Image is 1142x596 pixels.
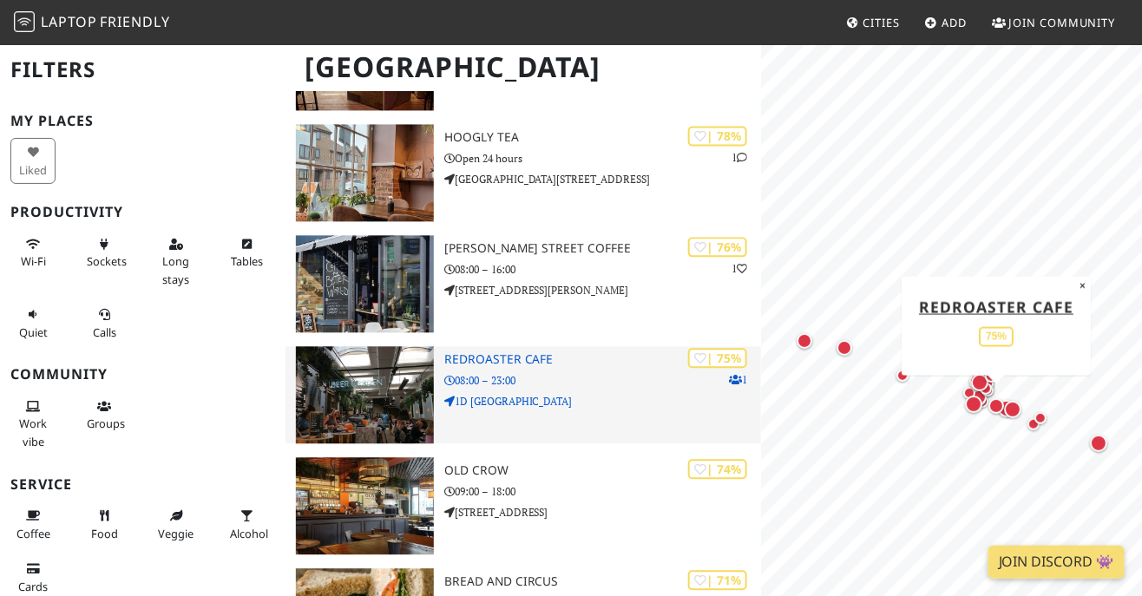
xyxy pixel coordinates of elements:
[729,371,747,388] p: 1
[839,7,907,38] a: Cities
[444,372,762,389] p: 08:00 – 23:00
[82,230,127,276] button: Sockets
[444,150,762,167] p: Open 24 hours
[444,463,762,478] h3: Old Crow
[82,300,127,346] button: Calls
[945,347,980,382] div: Map marker
[688,570,747,590] div: | 71%
[444,282,762,298] p: [STREET_ADDRESS][PERSON_NAME]
[688,237,747,257] div: | 76%
[955,377,989,411] div: Map marker
[154,230,199,293] button: Long stays
[14,8,170,38] a: LaptopFriendly LaptopFriendly
[1016,407,1051,442] div: Map marker
[21,253,46,269] span: Stable Wi-Fi
[231,253,263,269] span: Work-friendly tables
[1074,276,1091,295] button: Close popup
[87,253,127,269] span: Power sockets
[952,376,987,410] div: Map marker
[82,392,127,438] button: Groups
[863,15,900,30] span: Cities
[93,324,116,340] span: Video/audio calls
[10,476,275,493] h3: Service
[285,124,761,221] a: Hoogly Tea | 78% 1 Hoogly Tea Open 24 hours [GEOGRAPHIC_DATA][STREET_ADDRESS]
[1081,426,1116,461] div: Map marker
[16,526,50,541] span: Coffee
[10,43,275,96] h2: Filters
[962,365,997,400] div: Map marker
[10,392,56,455] button: Work vibe
[732,149,747,166] p: 1
[995,392,1030,427] div: Map marker
[296,346,434,443] img: Redroaster Cafe
[14,11,35,32] img: LaptopFriendly
[91,526,118,541] span: Food
[885,358,920,393] div: Map marker
[444,483,762,500] p: 09:00 – 18:00
[918,7,975,38] a: Add
[41,12,97,31] span: Laptop
[979,389,1014,423] div: Map marker
[688,126,747,146] div: | 78%
[285,457,761,554] a: Old Crow | 74% Old Crow 09:00 – 18:00 [STREET_ADDRESS]
[1009,15,1116,30] span: Join Community
[10,366,275,383] h3: Community
[444,393,762,409] p: 1D [GEOGRAPHIC_DATA]
[100,12,169,31] span: Friendly
[732,260,747,277] p: 1
[87,416,125,431] span: Group tables
[10,113,275,129] h3: My Places
[444,504,762,521] p: [STREET_ADDRESS]
[19,416,47,449] span: People working
[10,204,275,220] h3: Productivity
[1023,401,1058,436] div: Map marker
[225,501,270,547] button: Alcohol
[444,171,762,187] p: [GEOGRAPHIC_DATA][STREET_ADDRESS]
[444,352,762,367] h3: Redroaster Cafe
[444,130,762,145] h3: Hoogly Tea
[688,348,747,368] div: | 75%
[285,235,761,332] a: Baker Street Coffee | 76% 1 [PERSON_NAME] Street Coffee 08:00 – 16:00 [STREET_ADDRESS][PERSON_NAME]
[154,501,199,547] button: Veggie
[919,296,1073,317] a: Redroaster Cafe
[827,331,862,365] div: Map marker
[225,230,270,276] button: Tables
[985,7,1123,38] a: Join Community
[444,574,762,589] h3: Bread and Circus
[974,359,1008,394] div: Map marker
[230,526,268,541] span: Alcohol
[989,391,1024,426] div: Map marker
[787,324,822,358] div: Map marker
[10,230,56,276] button: Wi-Fi
[296,457,434,554] img: Old Crow
[82,501,127,547] button: Food
[956,387,991,422] div: Map marker
[296,235,434,332] img: Baker Street Coffee
[159,526,194,541] span: Veggie
[291,43,758,91] h1: [GEOGRAPHIC_DATA]
[444,261,762,278] p: 08:00 – 16:00
[971,350,1006,384] div: Map marker
[979,326,1014,346] div: 75%
[18,579,48,594] span: Credit cards
[296,124,434,221] img: Hoogly Tea
[285,346,761,443] a: Redroaster Cafe | 75% 1 Redroaster Cafe 08:00 – 23:00 1D [GEOGRAPHIC_DATA]
[10,501,56,547] button: Coffee
[162,253,189,286] span: Long stays
[19,324,48,340] span: Quiet
[444,241,762,256] h3: [PERSON_NAME] Street Coffee
[10,300,56,346] button: Quiet
[688,459,747,479] div: | 74%
[942,15,968,30] span: Add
